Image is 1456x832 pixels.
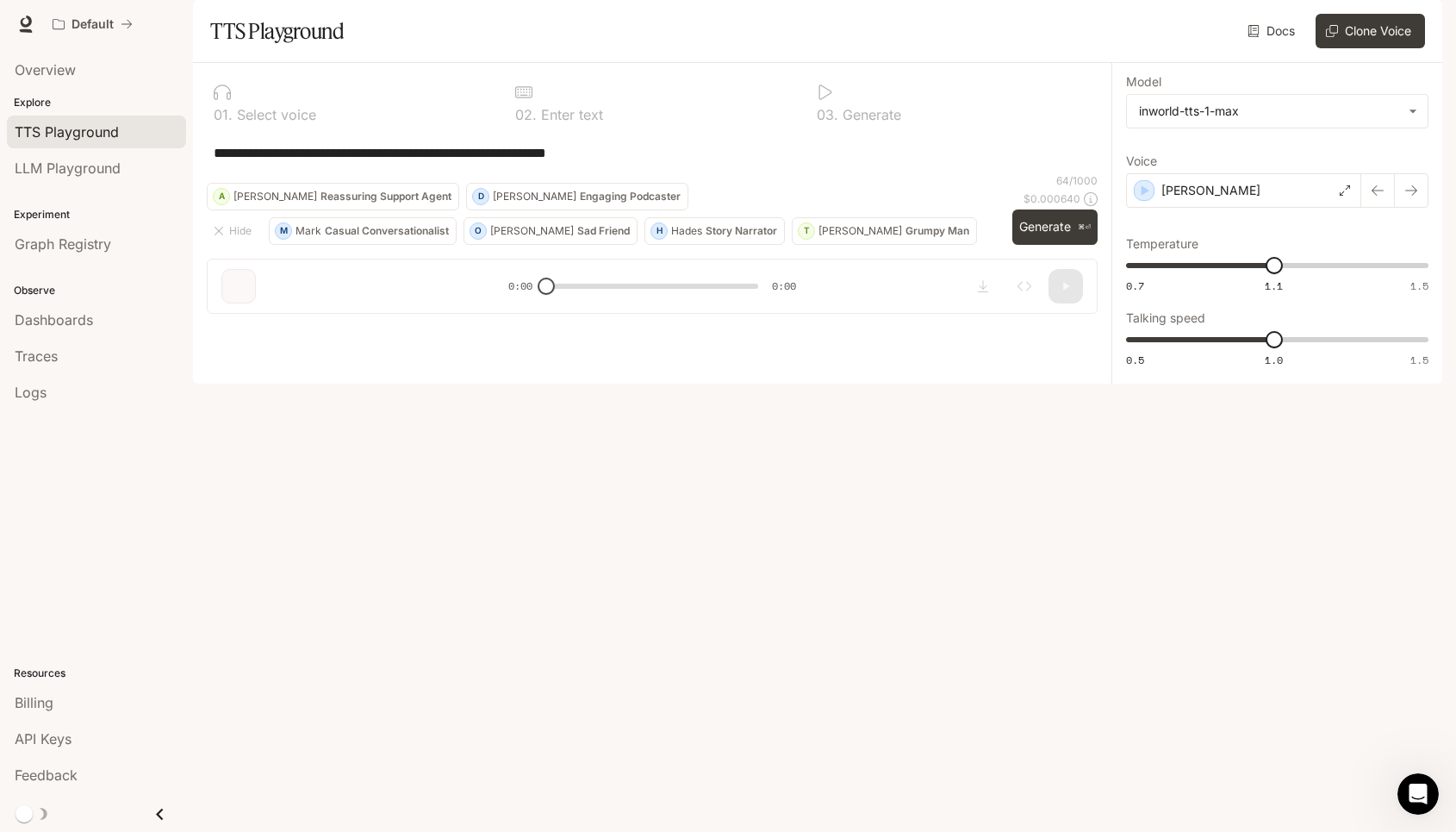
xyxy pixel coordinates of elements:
button: Hide [207,217,262,245]
button: O[PERSON_NAME]Sad Friend [464,217,638,245]
p: $ 0.000640 [1024,191,1080,206]
p: [PERSON_NAME] [1161,182,1260,199]
button: HHadesStory Narrator [644,217,785,245]
iframe: Intercom live chat [1397,773,1439,815]
p: Grumpy Man [905,226,969,236]
button: Clone Voice [1316,14,1425,48]
p: [PERSON_NAME] [233,191,317,202]
p: [PERSON_NAME] [493,191,576,202]
p: Select voice [233,108,316,122]
button: Generate⌘⏎ [1012,210,1098,245]
button: MMarkCasual Conversationalist [269,217,457,245]
p: Reassuring Support Agent [320,191,451,202]
div: O [470,217,486,245]
p: Model [1126,76,1161,88]
p: 0 3 . [817,108,838,122]
div: M [276,217,291,245]
button: A[PERSON_NAME]Reassuring Support Agent [207,183,459,210]
div: inworld-tts-1-max [1127,95,1428,128]
p: Voice [1126,155,1157,167]
p: Hades [671,226,702,236]
button: All workspaces [45,7,140,41]
button: D[PERSON_NAME]Engaging Podcaster [466,183,688,210]
span: 1.5 [1410,353,1428,367]
span: 0.5 [1126,353,1144,367]
p: Sad Friend [577,226,630,236]
div: T [799,217,814,245]
p: Default [72,17,114,32]
span: 0.7 [1126,278,1144,293]
p: 64 / 1000 [1056,173,1098,188]
a: Docs [1244,14,1302,48]
p: Mark [296,226,321,236]
p: Casual Conversationalist [325,226,449,236]
p: Engaging Podcaster [580,191,681,202]
p: Temperature [1126,238,1198,250]
p: Story Narrator [706,226,777,236]
h1: TTS Playground [210,14,344,48]
div: A [214,183,229,210]
p: 0 1 . [214,108,233,122]
p: [PERSON_NAME] [490,226,574,236]
div: inworld-tts-1-max [1139,103,1400,120]
p: Talking speed [1126,312,1205,324]
div: D [473,183,488,210]
p: Enter text [537,108,603,122]
div: H [651,217,667,245]
span: 1.5 [1410,278,1428,293]
span: 1.0 [1265,353,1283,367]
p: 0 2 . [515,108,537,122]
span: 1.1 [1265,278,1283,293]
p: Generate [838,108,901,122]
button: T[PERSON_NAME]Grumpy Man [792,217,977,245]
p: ⌘⏎ [1078,222,1091,233]
p: [PERSON_NAME] [818,226,902,236]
